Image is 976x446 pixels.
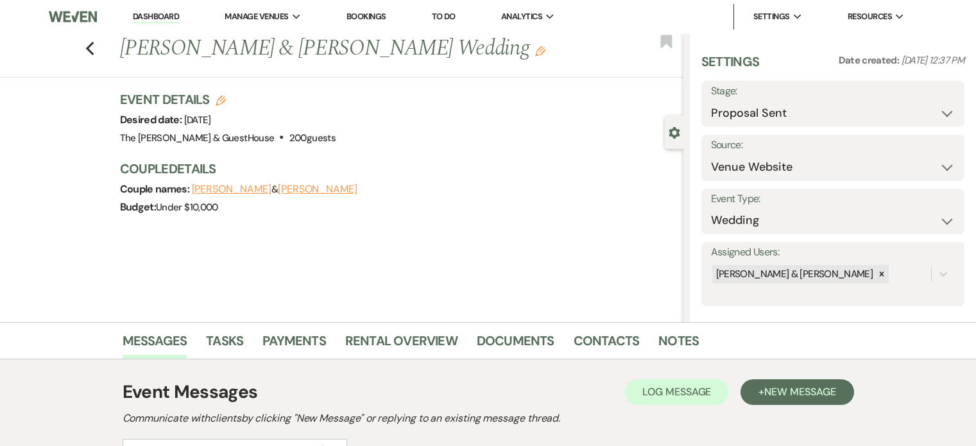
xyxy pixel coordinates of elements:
[753,10,790,23] span: Settings
[49,3,97,30] img: Weven Logo
[764,385,835,399] span: New Message
[535,45,545,56] button: Edit
[658,330,699,359] a: Notes
[701,53,760,81] h3: Settings
[133,11,179,23] a: Dashboard
[278,184,357,194] button: [PERSON_NAME]
[902,54,964,67] span: [DATE] 12:37 PM
[741,379,853,405] button: +New Message
[669,126,680,138] button: Close lead details
[345,330,458,359] a: Rental Overview
[289,132,336,144] span: 200 guests
[642,385,711,399] span: Log Message
[206,330,243,359] a: Tasks
[120,33,566,64] h1: [PERSON_NAME] & [PERSON_NAME] Wedding
[120,90,336,108] h3: Event Details
[123,379,258,406] h1: Event Messages
[712,265,875,284] div: [PERSON_NAME] & [PERSON_NAME]
[711,190,955,209] label: Event Type:
[839,54,902,67] span: Date created:
[192,183,357,196] span: &
[123,411,854,426] h2: Communicate with clients by clicking "New Message" or replying to an existing message thread.
[711,243,955,262] label: Assigned Users:
[156,201,218,214] span: Under $10,000
[225,10,288,23] span: Manage Venues
[848,10,892,23] span: Resources
[432,11,456,22] a: To Do
[192,184,271,194] button: [PERSON_NAME]
[711,136,955,155] label: Source:
[624,379,729,405] button: Log Message
[120,200,157,214] span: Budget:
[123,330,187,359] a: Messages
[501,10,542,23] span: Analytics
[574,330,640,359] a: Contacts
[184,114,211,126] span: [DATE]
[477,330,554,359] a: Documents
[347,11,386,22] a: Bookings
[120,182,192,196] span: Couple names:
[120,113,184,126] span: Desired date:
[120,132,275,144] span: The [PERSON_NAME] & GuestHouse
[262,330,326,359] a: Payments
[711,82,955,101] label: Stage:
[120,160,671,178] h3: Couple Details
